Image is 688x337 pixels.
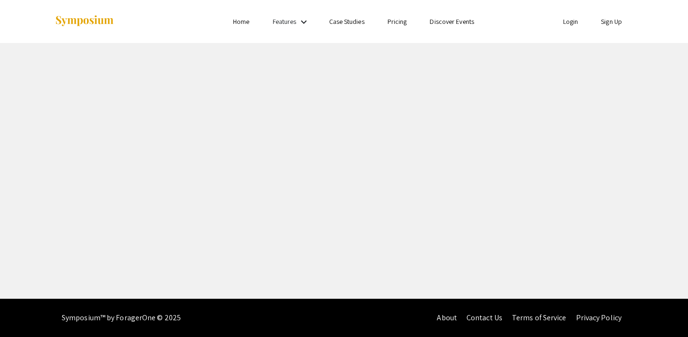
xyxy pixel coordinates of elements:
a: About [437,313,457,323]
a: Privacy Policy [576,313,621,323]
a: Sign Up [601,17,622,26]
a: Pricing [388,17,407,26]
a: Home [233,17,249,26]
a: Login [563,17,578,26]
mat-icon: Expand Features list [298,16,310,28]
img: Symposium by ForagerOne [55,15,114,28]
a: Discover Events [430,17,474,26]
a: Case Studies [329,17,365,26]
a: Contact Us [466,313,502,323]
div: Symposium™ by ForagerOne © 2025 [62,299,181,337]
a: Features [273,17,297,26]
a: Terms of Service [512,313,566,323]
